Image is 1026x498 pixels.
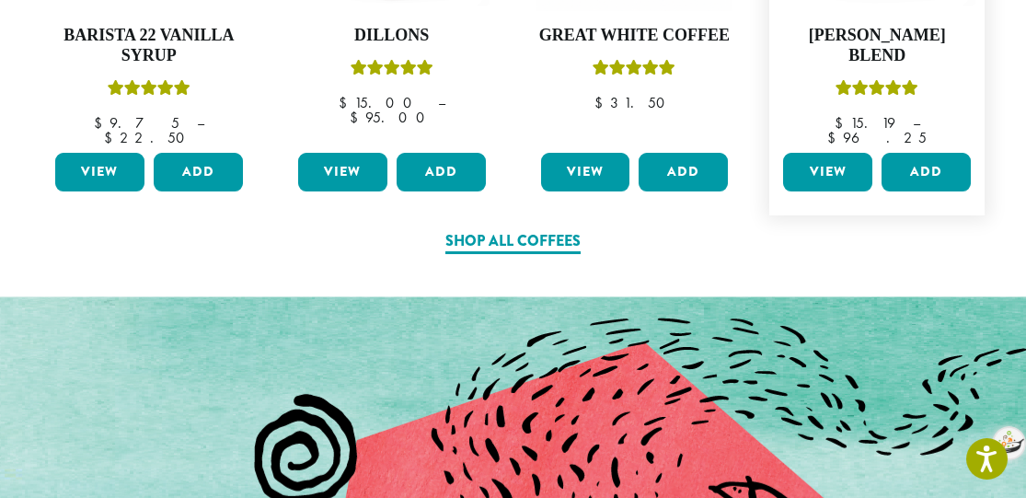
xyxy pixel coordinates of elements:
span: – [197,113,204,133]
a: View [783,153,872,191]
div: Rated 5.00 out of 5 [593,57,675,85]
a: View [298,153,387,191]
bdi: 15.19 [835,113,895,133]
span: $ [339,93,354,112]
button: Add [154,153,243,191]
div: Rated 5.00 out of 5 [108,77,190,105]
span: $ [104,128,120,147]
button: Add [882,153,971,191]
button: Add [397,153,486,191]
bdi: 15.00 [339,93,421,112]
h4: [PERSON_NAME] Blend [778,26,975,65]
a: View [541,153,630,191]
span: $ [835,113,850,133]
span: – [913,113,920,133]
bdi: 9.75 [94,113,179,133]
div: Rated 5.00 out of 5 [351,57,433,85]
span: $ [827,128,843,147]
h4: Great White Coffee [536,26,733,46]
div: Rated 4.67 out of 5 [836,77,918,105]
a: Shop All Coffees [445,230,581,254]
bdi: 31.50 [594,93,674,112]
span: $ [594,93,610,112]
h4: Barista 22 Vanilla Syrup [51,26,248,65]
bdi: 96.25 [827,128,927,147]
button: Add [639,153,728,191]
a: View [55,153,144,191]
span: – [438,93,445,112]
h4: Dillons [294,26,490,46]
bdi: 22.50 [104,128,193,147]
span: $ [350,108,365,127]
bdi: 95.00 [350,108,433,127]
span: $ [94,113,110,133]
